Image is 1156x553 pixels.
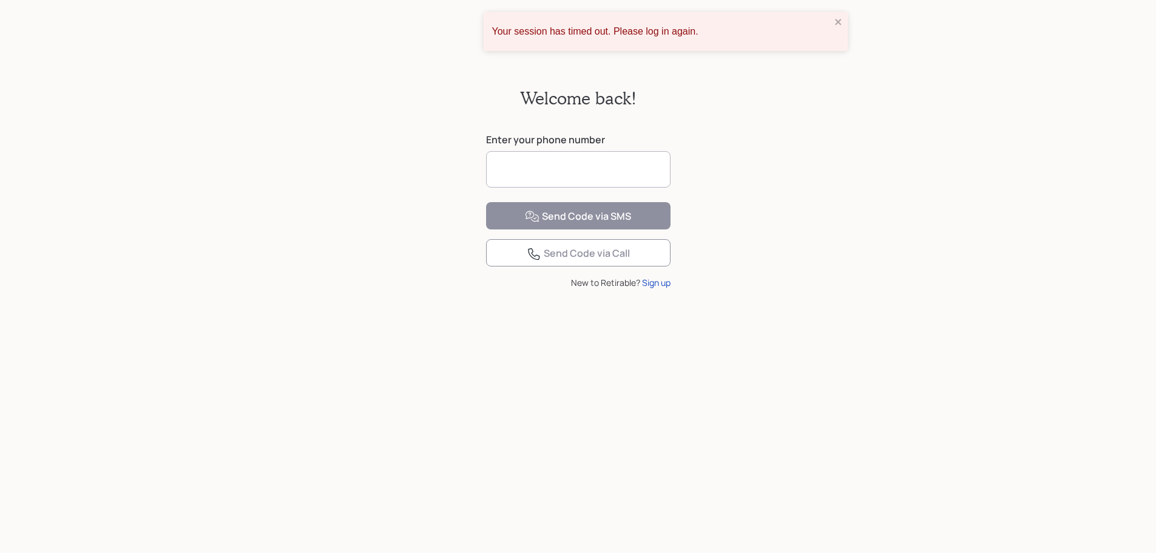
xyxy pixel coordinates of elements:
div: Send Code via SMS [525,209,631,224]
button: close [834,17,843,29]
div: New to Retirable? [486,276,671,289]
div: Sign up [642,276,671,289]
div: Your session has timed out. Please log in again. [492,26,831,37]
button: Send Code via Call [486,239,671,266]
button: Send Code via SMS [486,202,671,229]
label: Enter your phone number [486,133,671,146]
div: Send Code via Call [527,246,630,261]
h2: Welcome back! [520,88,637,109]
